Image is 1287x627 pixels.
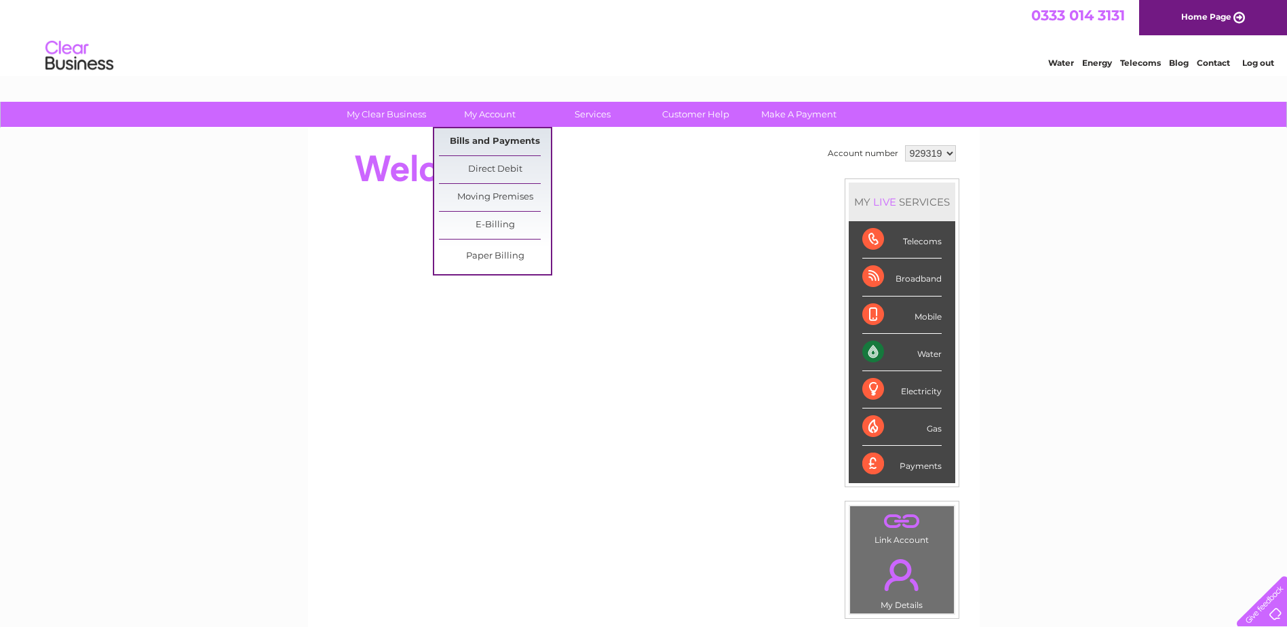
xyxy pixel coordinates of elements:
[862,371,942,408] div: Electricity
[862,259,942,296] div: Broadband
[434,102,545,127] a: My Account
[1120,58,1161,68] a: Telecoms
[537,102,649,127] a: Services
[1048,58,1074,68] a: Water
[330,102,442,127] a: My Clear Business
[853,510,950,533] a: .
[849,506,955,548] td: Link Account
[439,128,551,155] a: Bills and Payments
[324,7,965,66] div: Clear Business is a trading name of Verastar Limited (registered in [GEOGRAPHIC_DATA] No. 3667643...
[862,297,942,334] div: Mobile
[1197,58,1230,68] a: Contact
[439,243,551,270] a: Paper Billing
[853,551,950,598] a: .
[824,142,902,165] td: Account number
[1082,58,1112,68] a: Energy
[743,102,855,127] a: Make A Payment
[870,195,899,208] div: LIVE
[849,548,955,614] td: My Details
[439,184,551,211] a: Moving Premises
[1031,7,1125,24] a: 0333 014 3131
[862,408,942,446] div: Gas
[862,334,942,371] div: Water
[862,446,942,482] div: Payments
[439,156,551,183] a: Direct Debit
[1169,58,1189,68] a: Blog
[45,35,114,77] img: logo.png
[862,221,942,259] div: Telecoms
[1242,58,1274,68] a: Log out
[849,183,955,221] div: MY SERVICES
[640,102,752,127] a: Customer Help
[439,212,551,239] a: E-Billing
